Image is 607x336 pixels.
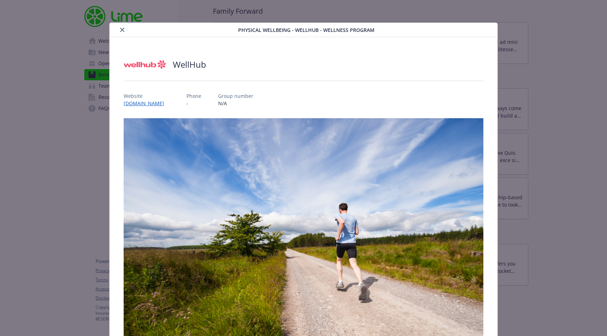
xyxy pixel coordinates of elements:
[124,54,166,75] img: Wellhub
[238,26,374,34] span: Physical Wellbeing - WellHub - Wellness Program
[187,92,201,100] p: Phone
[124,92,170,100] p: Website
[218,92,253,100] p: Group number
[187,100,201,107] p: -
[118,26,126,34] button: close
[173,59,206,70] h2: WellHub
[124,100,170,107] a: [DOMAIN_NAME]
[218,100,253,107] p: N/A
